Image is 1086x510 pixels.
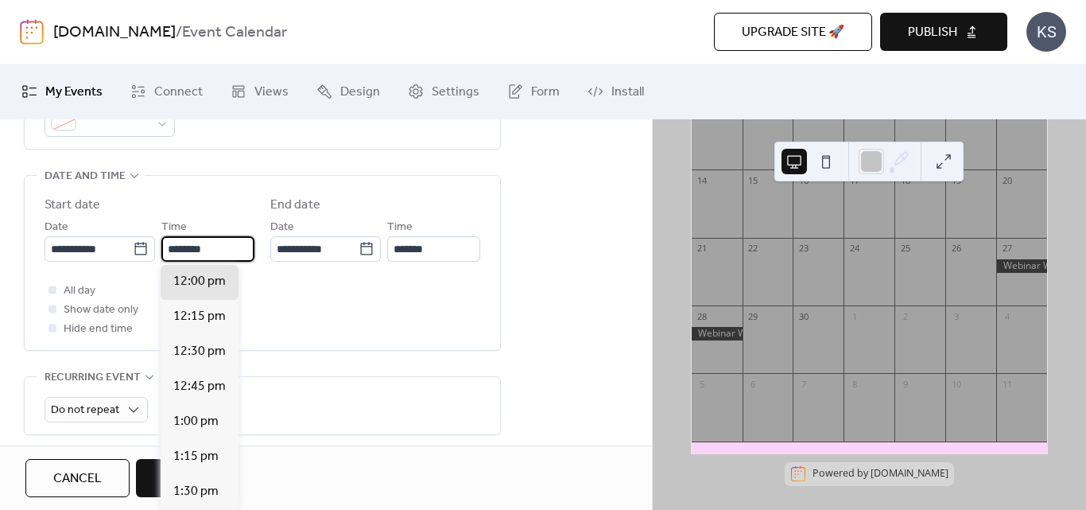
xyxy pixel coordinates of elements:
[340,83,380,102] span: Design
[173,307,226,326] span: 12:15 pm
[747,243,759,255] div: 22
[950,243,962,255] div: 26
[53,18,176,48] a: [DOMAIN_NAME]
[797,310,809,322] div: 30
[387,218,413,237] span: Time
[270,196,320,215] div: End date
[747,174,759,186] div: 15
[173,482,219,501] span: 1:30 pm
[45,218,68,237] span: Date
[304,70,392,113] a: Design
[176,18,182,48] b: /
[797,174,809,186] div: 16
[136,459,221,497] button: Save
[118,70,215,113] a: Connect
[950,378,962,390] div: 10
[45,368,141,387] span: Recurring event
[696,378,708,390] div: 5
[219,70,301,113] a: Views
[45,167,126,186] span: Date and time
[899,174,911,186] div: 18
[173,342,226,361] span: 12:30 pm
[871,467,948,481] a: [DOMAIN_NAME]
[10,70,114,113] a: My Events
[797,243,809,255] div: 23
[696,243,708,255] div: 21
[848,174,860,186] div: 17
[696,174,708,186] div: 14
[899,243,911,255] div: 25
[950,174,962,186] div: 19
[20,19,44,45] img: logo
[747,378,759,390] div: 6
[495,70,572,113] a: Form
[1001,378,1013,390] div: 11
[692,327,743,341] div: Webinar Weekend
[848,243,860,255] div: 24
[899,378,911,390] div: 9
[51,399,119,421] span: Do not repeat
[714,13,872,51] button: Upgrade site 🚀
[908,23,957,42] span: Publish
[64,320,133,339] span: Hide end time
[173,272,226,291] span: 12:00 pm
[396,70,491,113] a: Settings
[1001,310,1013,322] div: 4
[611,83,644,102] span: Install
[53,469,102,489] span: Cancel
[254,83,289,102] span: Views
[270,218,294,237] span: Date
[45,196,100,215] div: Start date
[797,378,809,390] div: 7
[950,310,962,322] div: 3
[576,70,656,113] a: Install
[1026,12,1066,52] div: KS
[696,310,708,322] div: 28
[880,13,1007,51] button: Publish
[1001,174,1013,186] div: 20
[64,301,138,320] span: Show date only
[531,83,560,102] span: Form
[899,310,911,322] div: 2
[173,377,226,396] span: 12:45 pm
[848,378,860,390] div: 8
[813,467,948,481] div: Powered by
[742,23,844,42] span: Upgrade site 🚀
[1001,243,1013,255] div: 27
[161,218,187,237] span: Time
[747,310,759,322] div: 29
[182,18,287,48] b: Event Calendar
[154,83,203,102] span: Connect
[45,83,103,102] span: My Events
[996,259,1047,273] div: Webinar Weekend
[173,412,219,431] span: 1:00 pm
[64,282,95,301] span: All day
[848,310,860,322] div: 1
[173,447,219,466] span: 1:15 pm
[432,83,479,102] span: Settings
[25,459,130,497] button: Cancel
